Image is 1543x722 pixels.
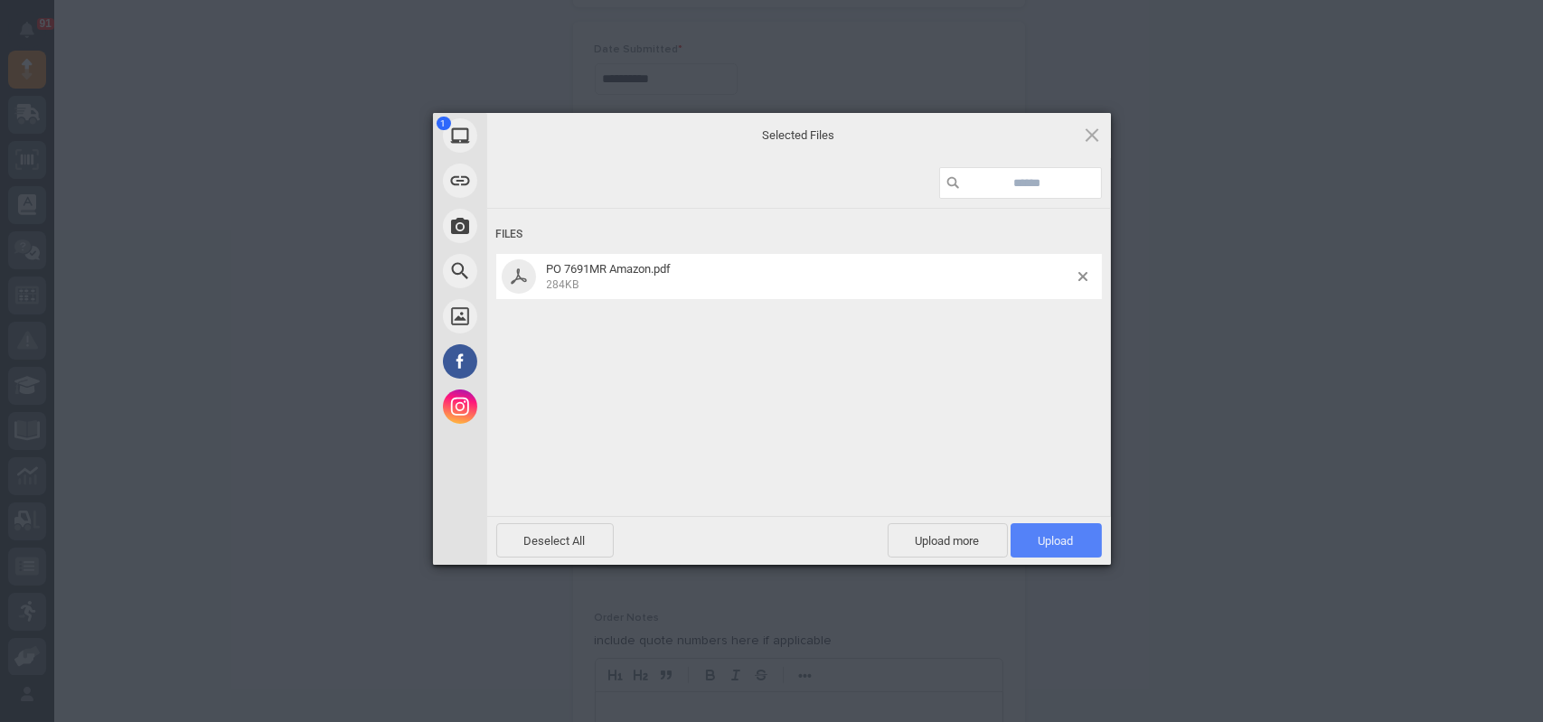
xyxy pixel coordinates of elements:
[547,278,579,291] span: 284KB
[1011,523,1102,558] span: Upload
[618,127,980,143] span: Selected Files
[433,248,650,294] div: Web Search
[433,339,650,384] div: Facebook
[496,523,614,558] span: Deselect All
[437,117,451,130] span: 1
[541,262,1078,292] span: PO 7691MR Amazon.pdf
[1039,534,1074,548] span: Upload
[547,262,672,276] span: PO 7691MR Amazon.pdf
[433,158,650,203] div: Link (URL)
[433,384,650,429] div: Instagram
[433,113,650,158] div: My Device
[888,523,1008,558] span: Upload more
[433,294,650,339] div: Unsplash
[1082,125,1102,145] span: Click here or hit ESC to close picker
[433,203,650,248] div: Take Photo
[496,218,1102,251] div: Files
